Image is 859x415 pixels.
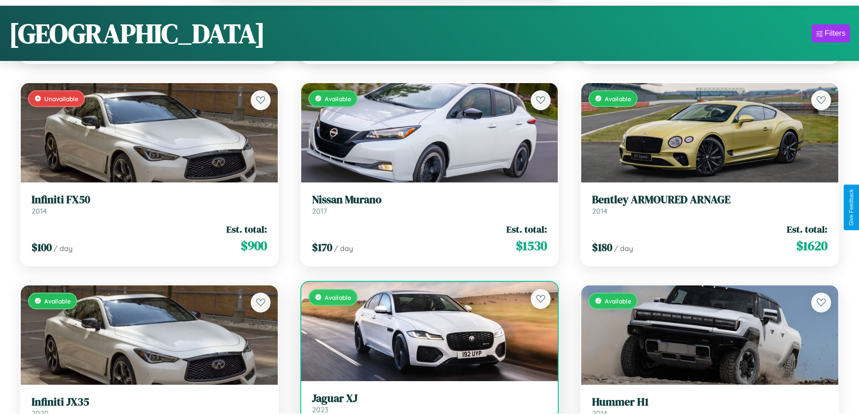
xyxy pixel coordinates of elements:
[506,223,547,236] span: Est. total:
[848,189,854,226] div: Give Feedback
[592,206,607,215] span: 2014
[312,392,547,405] h3: Jaguar XJ
[592,396,827,409] h3: Hummer H1
[592,193,827,206] h3: Bentley ARMOURED ARNAGE
[605,297,631,305] span: Available
[312,193,547,215] a: Nissan Murano2017
[787,223,827,236] span: Est. total:
[9,15,265,52] h1: [GEOGRAPHIC_DATA]
[325,95,351,103] span: Available
[44,95,78,103] span: Unavailable
[592,240,612,255] span: $ 180
[614,244,633,253] span: / day
[241,237,267,255] span: $ 900
[54,244,73,253] span: / day
[32,396,267,409] h3: Infiniti JX35
[226,223,267,236] span: Est. total:
[605,95,631,103] span: Available
[325,294,351,301] span: Available
[32,240,52,255] span: $ 100
[812,24,850,42] button: Filters
[312,392,547,414] a: Jaguar XJ2023
[32,193,267,215] a: Infiniti FX502014
[516,237,547,255] span: $ 1530
[592,193,827,215] a: Bentley ARMOURED ARNAGE2014
[796,237,827,255] span: $ 1620
[312,240,332,255] span: $ 170
[312,193,547,206] h3: Nissan Murano
[32,193,267,206] h3: Infiniti FX50
[32,206,47,215] span: 2014
[825,29,845,38] div: Filters
[312,405,328,414] span: 2023
[312,206,327,215] span: 2017
[44,297,71,305] span: Available
[334,244,353,253] span: / day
